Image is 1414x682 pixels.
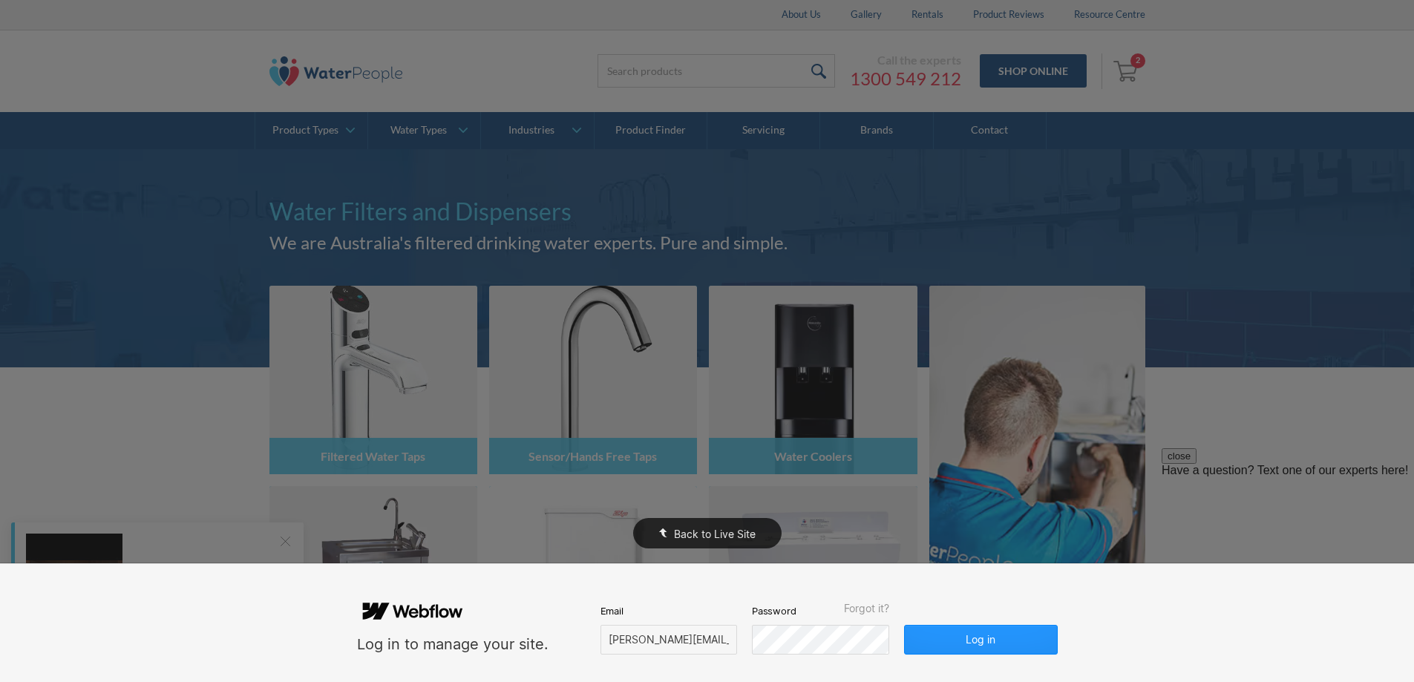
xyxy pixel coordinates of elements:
button: Select to open the chat widget [36,16,126,52]
div: Log in to manage your site. [357,635,549,655]
button: Log in [904,625,1057,655]
span: Text us [73,23,115,42]
span: Password [752,604,796,617]
span: Forgot it? [844,603,889,614]
span: Email [600,604,623,617]
span: Back to Live Site [674,528,756,540]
